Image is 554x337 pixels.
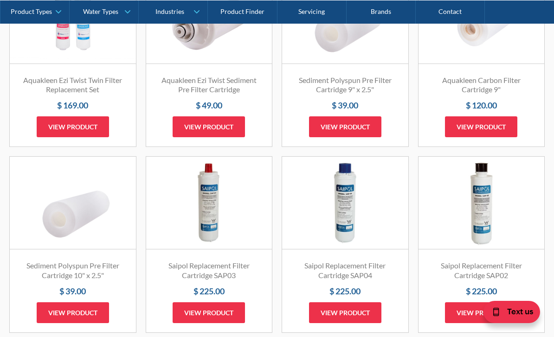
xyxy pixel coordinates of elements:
[428,76,535,95] h3: Aquakleen Carbon Filter Cartridge 9"
[291,99,399,112] h4: $ 39.00
[37,302,109,323] a: View product
[19,99,127,112] h4: $ 169.00
[309,116,381,137] a: View product
[11,7,52,15] div: Product Types
[445,116,517,137] a: View product
[19,261,127,280] h3: Sediment Polyspun Pre Filter Cartridge 10" x 2.5"
[83,7,118,15] div: Water Types
[309,302,381,323] a: View product
[445,302,517,323] a: View product
[428,99,535,112] h4: $ 120.00
[291,76,399,95] h3: Sediment Polyspun Pre Filter Cartridge 9" x 2.5"
[155,7,184,15] div: Industries
[461,291,554,337] iframe: podium webchat widget bubble
[291,285,399,298] h4: $ 225.00
[428,261,535,280] h3: Saipol Replacement Filter Cartridge SAP02
[291,261,399,280] h3: Saipol Replacement Filter Cartridge SAP04
[173,302,245,323] a: View product
[37,116,109,137] a: View product
[155,261,263,280] h3: Saipol Replacement Filter Cartridge SAP03
[155,285,263,298] h4: $ 225.00
[19,76,127,95] h3: Aquakleen Ezi Twist Twin Filter Replacement Set
[155,99,263,112] h4: $ 49.00
[19,285,127,298] h4: $ 39.00
[428,285,535,298] h4: $ 225.00
[155,76,263,95] h3: Aquakleen Ezi Twist Sediment Pre Filter Cartridge
[173,116,245,137] a: View product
